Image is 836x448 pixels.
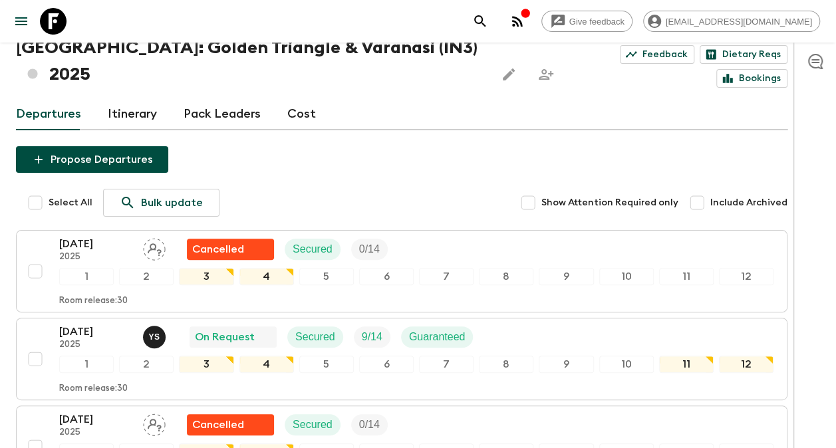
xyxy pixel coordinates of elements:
[239,268,294,285] div: 4
[539,268,593,285] div: 9
[16,35,485,88] h1: [GEOGRAPHIC_DATA]: Golden Triangle & Varanasi (IN3) 2025
[351,414,388,435] div: Trip Fill
[479,268,533,285] div: 8
[16,230,787,312] button: [DATE]2025Assign pack leaderFlash Pack cancellationSecuredTrip Fill123456789101112Room release:30
[700,45,787,64] a: Dietary Reqs
[719,356,773,373] div: 12
[359,241,380,257] p: 0 / 14
[409,329,466,345] p: Guaranteed
[192,241,244,257] p: Cancelled
[285,239,341,260] div: Secured
[293,417,333,433] p: Secured
[659,356,714,373] div: 11
[716,69,787,88] a: Bookings
[287,98,316,130] a: Cost
[287,326,343,348] div: Secured
[643,11,820,32] div: [EMAIL_ADDRESS][DOMAIN_NAME]
[143,326,168,348] button: YS
[119,268,174,285] div: 2
[362,329,382,345] p: 9 / 14
[16,98,81,130] a: Departures
[351,239,388,260] div: Trip Fill
[143,242,166,253] span: Assign pack leader
[599,268,654,285] div: 10
[187,414,274,435] div: Flash Pack cancellation
[195,329,255,345] p: On Request
[295,329,335,345] p: Secured
[8,8,35,35] button: menu
[59,268,114,285] div: 1
[495,61,522,88] button: Edit this itinerary
[108,98,157,130] a: Itinerary
[143,417,166,428] span: Assign pack leader
[59,340,132,350] p: 2025
[541,11,632,32] a: Give feedback
[359,356,414,373] div: 6
[49,196,92,209] span: Select All
[59,252,132,263] p: 2025
[59,236,132,252] p: [DATE]
[16,318,787,400] button: [DATE]2025Yashvardhan Singh ShekhawatOn RequestSecuredTrip FillGuaranteed123456789101112Room rele...
[562,17,632,27] span: Give feedback
[184,98,261,130] a: Pack Leaders
[141,195,203,211] p: Bulk update
[59,427,132,438] p: 2025
[16,146,168,173] button: Propose Departures
[419,268,474,285] div: 7
[659,268,714,285] div: 11
[119,356,174,373] div: 2
[658,17,819,27] span: [EMAIL_ADDRESS][DOMAIN_NAME]
[103,189,219,217] a: Bulk update
[59,384,128,394] p: Room release: 30
[59,411,132,427] p: [DATE]
[143,330,168,340] span: Yashvardhan Singh Shekhawat
[179,356,233,373] div: 3
[620,45,694,64] a: Feedback
[710,196,787,209] span: Include Archived
[59,356,114,373] div: 1
[59,296,128,306] p: Room release: 30
[179,268,233,285] div: 3
[479,356,533,373] div: 8
[187,239,274,260] div: Flash Pack cancellation
[719,268,773,285] div: 12
[354,326,390,348] div: Trip Fill
[192,417,244,433] p: Cancelled
[539,356,593,373] div: 9
[541,196,678,209] span: Show Attention Required only
[285,414,341,435] div: Secured
[359,417,380,433] p: 0 / 14
[148,332,160,342] p: Y S
[293,241,333,257] p: Secured
[467,8,493,35] button: search adventures
[599,356,654,373] div: 10
[59,324,132,340] p: [DATE]
[533,61,559,88] span: Share this itinerary
[359,268,414,285] div: 6
[299,356,354,373] div: 5
[419,356,474,373] div: 7
[299,268,354,285] div: 5
[239,356,294,373] div: 4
